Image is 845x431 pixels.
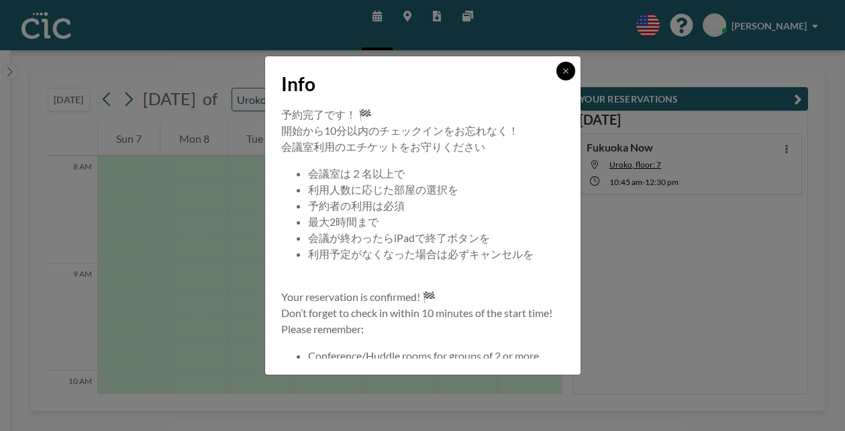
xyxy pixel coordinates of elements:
span: 予約完了です！ 🏁 [281,108,372,121]
span: 会議が終わったらiPadで終了ボタンを [308,231,490,244]
span: Info [281,72,315,96]
span: 利用予定がなくなった場合は必ずキャンセルを [308,247,534,260]
span: Don’t forget to check in within 10 minutes of the start time! [281,306,552,319]
span: Please remember: [281,322,364,335]
span: Your reservation is confirmed! 🏁 [281,290,436,303]
span: 利用人数に応じた部屋の選択を [308,183,458,196]
span: 予約者の利用は必須 [308,199,405,212]
span: 開始から10分以内のチェックインをお忘れなく！ [281,124,519,137]
span: 最大2時間まで [308,215,379,228]
span: Conference/Huddle rooms for groups of 2 or more [308,349,539,362]
span: 会議室利用のエチケットをお守りください [281,140,485,153]
span: 会議室は２名以上で [308,167,405,180]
